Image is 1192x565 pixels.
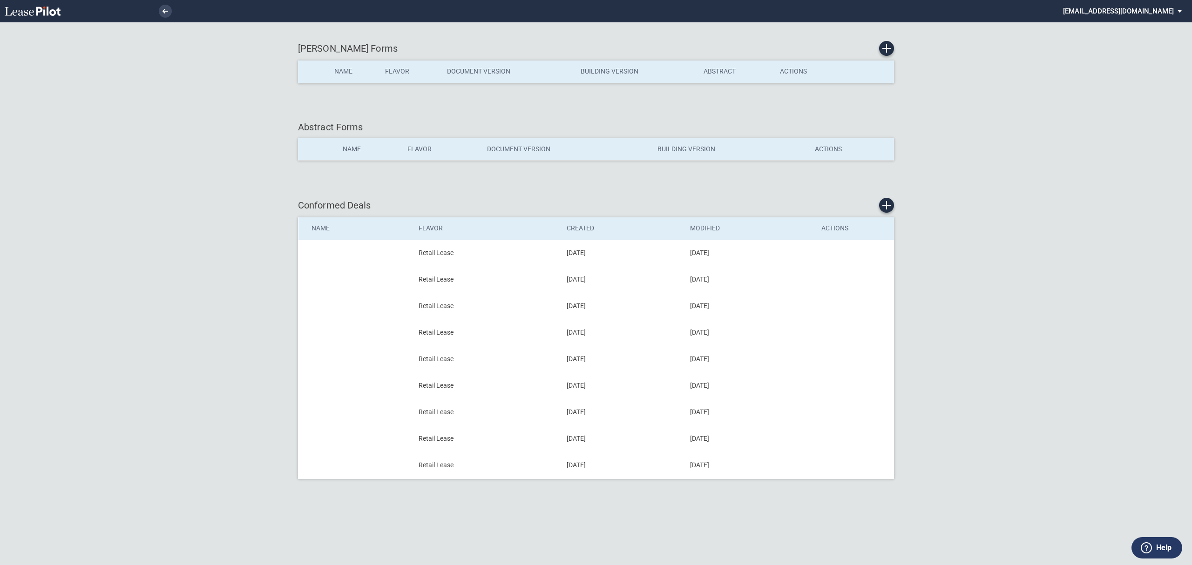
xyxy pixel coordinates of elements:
[560,452,684,478] td: [DATE]
[560,293,684,319] td: [DATE]
[412,425,560,452] td: Retail Lease
[560,240,684,266] td: [DATE]
[560,372,684,399] td: [DATE]
[879,41,894,56] a: Create new Form
[684,266,814,293] td: [DATE]
[684,452,814,478] td: [DATE]
[298,121,894,134] div: Abstract Forms
[697,61,773,83] th: Abstract
[298,41,894,56] div: [PERSON_NAME] Forms
[684,372,814,399] td: [DATE]
[412,452,560,478] td: Retail Lease
[574,61,697,83] th: Building Version
[815,217,894,240] th: Actions
[412,217,560,240] th: Flavor
[412,399,560,425] td: Retail Lease
[440,61,574,83] th: Document Version
[773,61,840,83] th: Actions
[684,346,814,372] td: [DATE]
[412,346,560,372] td: Retail Lease
[684,293,814,319] td: [DATE]
[298,198,894,213] div: Conformed Deals
[560,217,684,240] th: Created
[1156,542,1172,554] label: Help
[412,293,560,319] td: Retail Lease
[684,319,814,346] td: [DATE]
[298,217,413,240] th: Name
[684,217,814,240] th: Modified
[401,138,480,161] th: Flavor
[879,198,894,213] a: Create new conformed deal
[379,61,440,83] th: Flavor
[1131,537,1182,558] button: Help
[684,425,814,452] td: [DATE]
[560,346,684,372] td: [DATE]
[412,240,560,266] td: Retail Lease
[684,240,814,266] td: [DATE]
[808,138,894,161] th: Actions
[328,61,379,83] th: Name
[560,399,684,425] td: [DATE]
[412,372,560,399] td: Retail Lease
[684,399,814,425] td: [DATE]
[412,266,560,293] td: Retail Lease
[336,138,401,161] th: Name
[560,425,684,452] td: [DATE]
[481,138,651,161] th: Document Version
[560,319,684,346] td: [DATE]
[412,319,560,346] td: Retail Lease
[560,266,684,293] td: [DATE]
[651,138,808,161] th: Building Version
